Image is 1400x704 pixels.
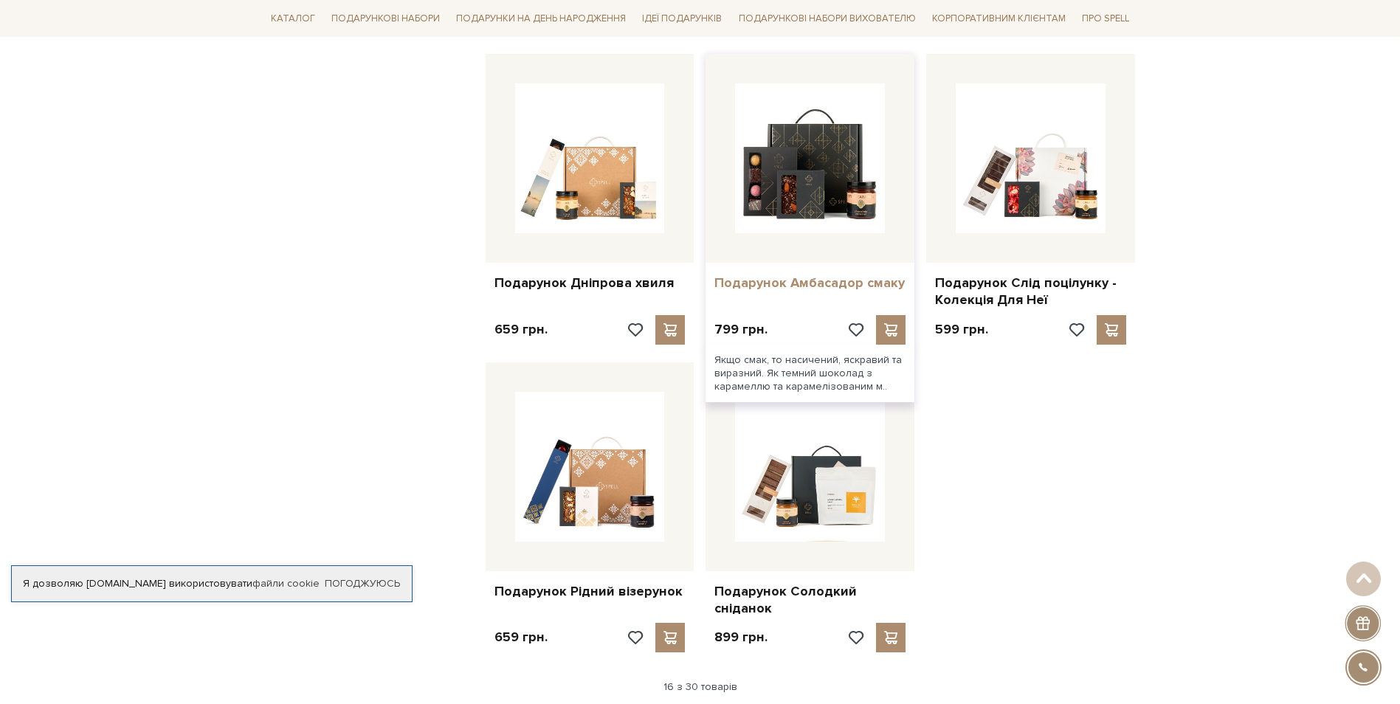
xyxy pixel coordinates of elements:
a: Подарунок Солодкий сніданок [714,583,906,618]
a: Подарункові набори вихователю [733,6,922,31]
a: файли cookie [252,577,320,590]
p: 659 грн. [494,629,548,646]
a: Подарункові набори [325,7,446,30]
a: Подарунок Дніпрова хвиля [494,275,686,291]
a: Каталог [265,7,321,30]
p: 899 грн. [714,629,768,646]
a: Подарунок Слід поцілунку - Колекція Для Неї [935,275,1126,309]
a: Погоджуюсь [325,577,400,590]
a: Подарунок Рідний візерунок [494,583,686,600]
a: Подарунки на День народження [450,7,632,30]
a: Ідеї подарунків [636,7,728,30]
a: Корпоративним клієнтам [926,6,1072,31]
p: 659 грн. [494,321,548,338]
div: Я дозволяю [DOMAIN_NAME] використовувати [12,577,412,590]
div: Якщо смак, то насичений, яскравий та виразний. Як темний шоколад з карамеллю та карамелізованим м.. [706,345,914,403]
a: Подарунок Амбасадор смаку [714,275,906,291]
p: 799 грн. [714,321,768,338]
a: Про Spell [1076,7,1135,30]
p: 599 грн. [935,321,988,338]
div: 16 з 30 товарів [259,680,1142,694]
